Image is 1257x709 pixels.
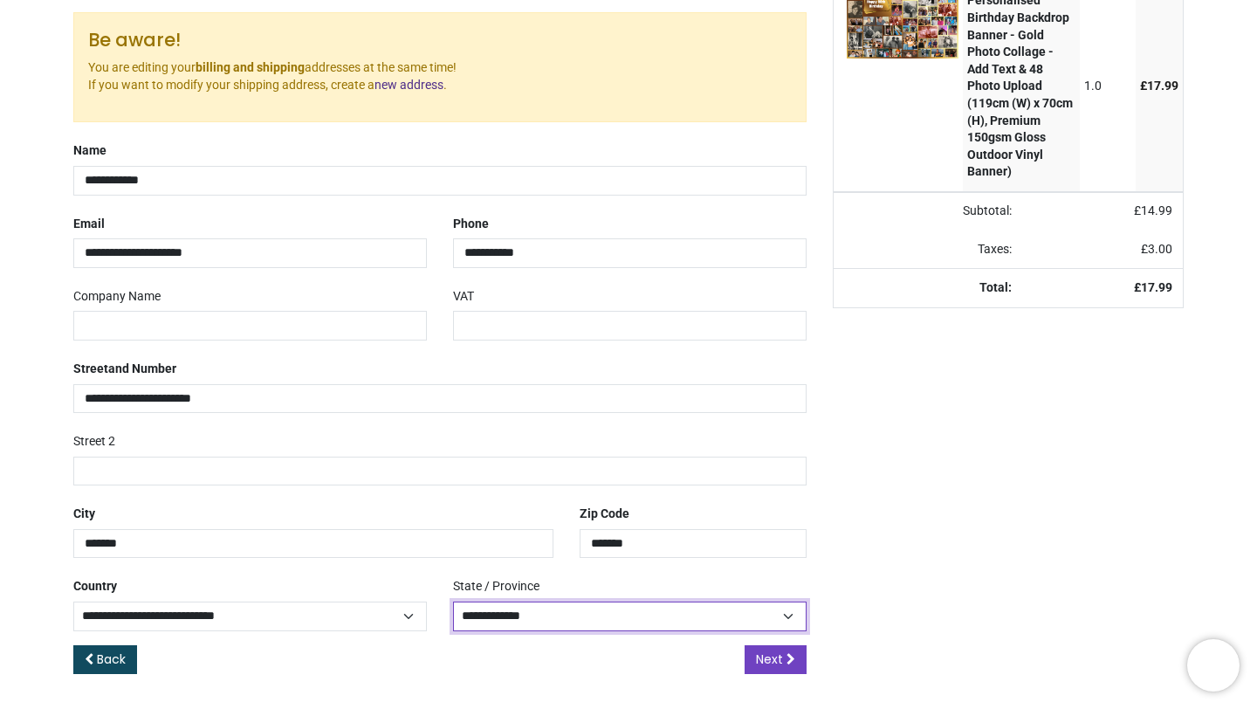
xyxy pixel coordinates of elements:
label: Street [73,354,176,384]
td: Subtotal: [834,192,1022,231]
label: Phone [453,210,489,239]
h4: Be aware! [88,27,792,52]
span: 3.00 [1148,242,1172,256]
iframe: Brevo live chat [1187,639,1240,692]
span: 14.99 [1141,203,1172,217]
b: billing and shipping [196,60,305,74]
span: Back [97,650,126,668]
a: Back [73,645,137,675]
a: new address [374,78,443,92]
strong: £ [1134,280,1172,294]
label: City [73,499,95,529]
div: 1.0 [1084,78,1132,95]
a: Next [745,645,807,675]
span: £ [1134,203,1172,217]
label: Zip Code [580,499,629,529]
span: 17.99 [1141,280,1172,294]
p: You are editing your addresses at the same time! If you want to modify your shipping address, cre... [88,59,792,93]
label: Street 2 [73,427,115,457]
span: £ [1141,242,1172,256]
label: Email [73,210,105,239]
span: 17.99 [1147,79,1178,93]
label: Country [73,572,117,602]
td: Taxes: [834,231,1022,269]
label: Name [73,136,106,166]
label: VAT [453,282,474,312]
span: Next [756,650,783,668]
label: State / Province [453,572,539,602]
strong: Total: [979,280,1012,294]
label: Company Name [73,282,161,312]
span: £ [1140,79,1178,93]
span: and Number [108,361,176,375]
